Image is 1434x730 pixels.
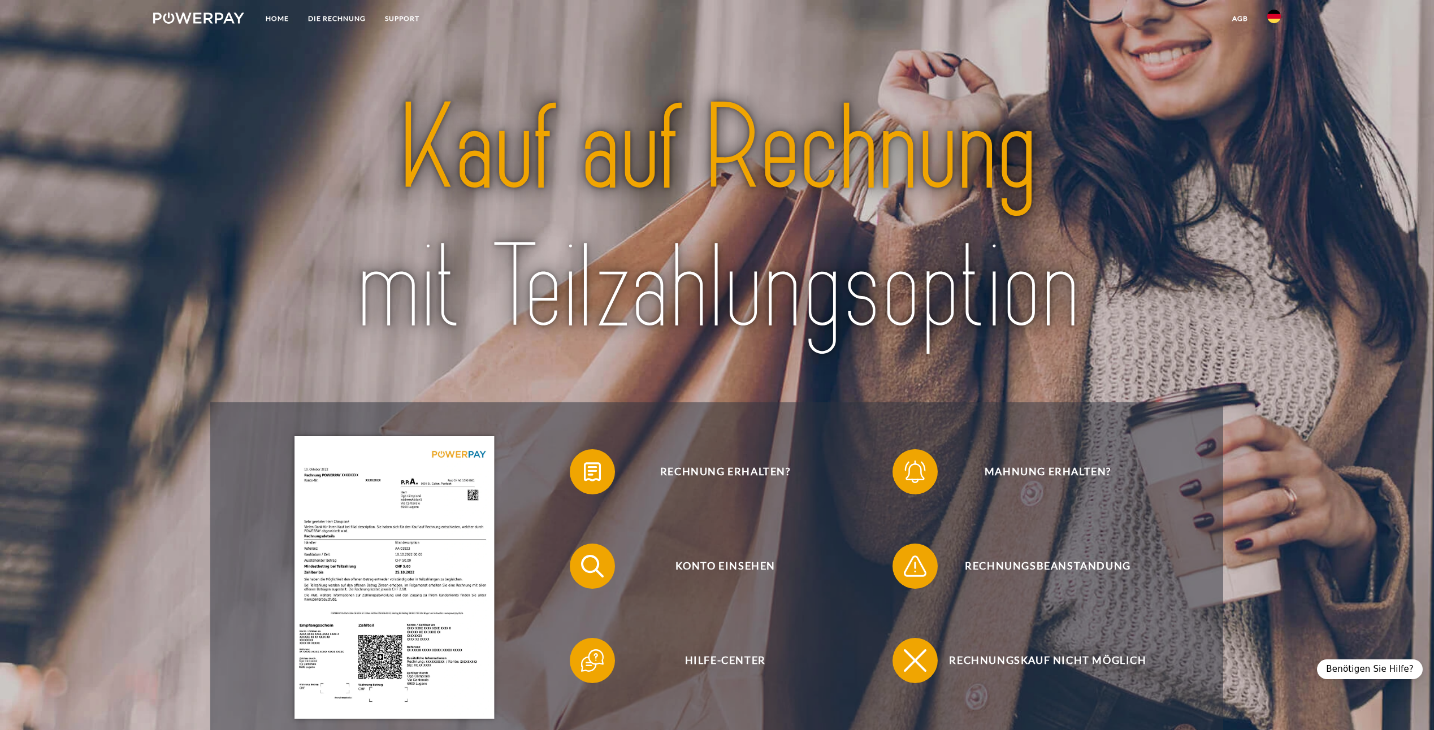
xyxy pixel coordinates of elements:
div: Benötigen Sie Hilfe? [1317,659,1423,679]
button: Mahnung erhalten? [893,449,1186,494]
img: qb_warning.svg [901,552,929,580]
img: title-powerpay_de.svg [269,73,1164,364]
button: Rechnungskauf nicht möglich [893,638,1186,683]
a: agb [1223,8,1258,29]
span: Mahnung erhalten? [909,449,1186,494]
span: Hilfe-Center [587,638,864,683]
img: qb_bell.svg [901,458,929,486]
span: Rechnungskauf nicht möglich [909,638,1186,683]
img: qb_search.svg [578,552,606,580]
button: Hilfe-Center [570,638,864,683]
img: logo-powerpay-white.svg [153,12,244,24]
img: de [1267,10,1281,23]
span: Rechnung erhalten? [587,449,864,494]
a: Home [256,8,298,29]
span: Rechnungsbeanstandung [909,544,1186,589]
a: SUPPORT [375,8,429,29]
a: DIE RECHNUNG [298,8,375,29]
img: single_invoice_powerpay_de.jpg [294,436,494,719]
button: Rechnungsbeanstandung [893,544,1186,589]
span: Konto einsehen [587,544,864,589]
button: Rechnung erhalten? [570,449,864,494]
img: qb_bill.svg [578,458,606,486]
button: Konto einsehen [570,544,864,589]
img: qb_help.svg [578,646,606,675]
img: qb_close.svg [901,646,929,675]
